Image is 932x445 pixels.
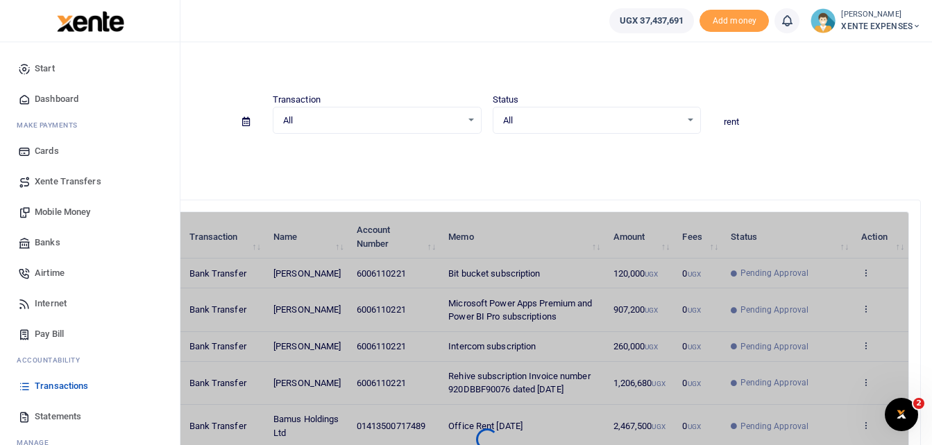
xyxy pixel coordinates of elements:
[11,114,169,136] li: M
[11,227,169,258] a: Banks
[273,93,321,107] label: Transaction
[11,288,169,319] a: Internet
[493,93,519,107] label: Status
[27,355,80,365] span: countability
[11,84,169,114] a: Dashboard
[700,15,769,25] a: Add money
[609,8,694,33] a: UGX 37,437,691
[35,410,81,424] span: Statements
[35,297,67,311] span: Internet
[35,327,64,341] span: Pay Bill
[811,8,921,33] a: profile-user [PERSON_NAME] XENTE EXPENSES
[35,62,55,76] span: Start
[620,14,684,28] span: UGX 37,437,691
[11,53,169,84] a: Start
[35,144,59,158] span: Cards
[11,371,169,401] a: Transactions
[57,11,124,32] img: logo-large
[56,15,124,26] a: logo-small logo-large logo-large
[35,175,101,189] span: Xente Transfers
[35,205,90,219] span: Mobile Money
[841,9,921,21] small: [PERSON_NAME]
[700,10,769,33] li: Toup your wallet
[53,60,921,75] h4: Transactions
[712,110,921,134] input: Search
[11,136,169,166] a: Cards
[503,114,681,128] span: All
[24,120,78,130] span: ake Payments
[35,266,65,280] span: Airtime
[35,92,78,106] span: Dashboard
[811,8,836,33] img: profile-user
[700,10,769,33] span: Add money
[35,236,60,250] span: Banks
[11,349,169,371] li: Ac
[53,150,921,165] p: Download
[885,398,918,431] iframe: Intercom live chat
[11,166,169,197] a: Xente Transfers
[11,401,169,432] a: Statements
[11,319,169,349] a: Pay Bill
[841,20,921,33] span: XENTE EXPENSES
[11,197,169,227] a: Mobile Money
[35,379,88,393] span: Transactions
[604,8,700,33] li: Wallet ballance
[913,398,924,409] span: 2
[283,114,461,128] span: All
[11,258,169,288] a: Airtime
